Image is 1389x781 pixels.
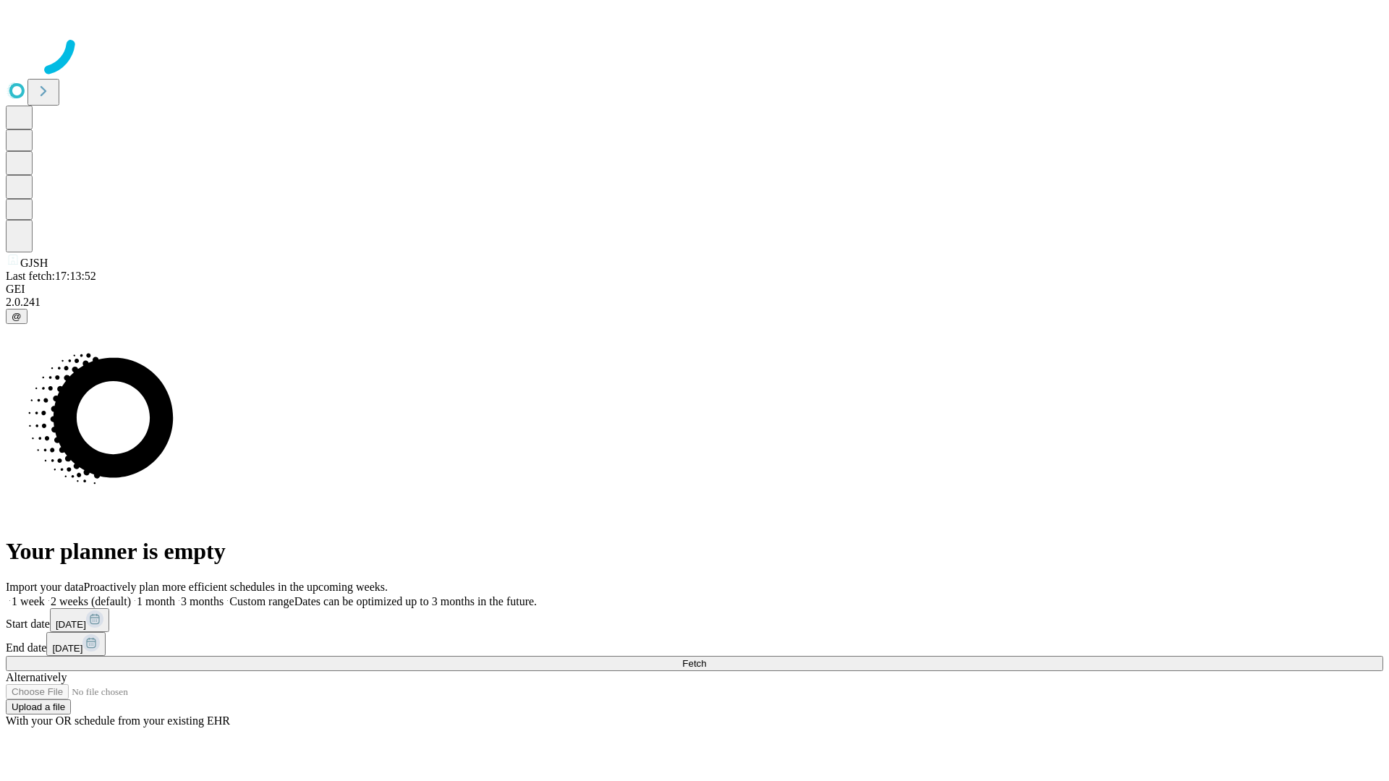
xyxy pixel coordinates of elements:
[6,656,1383,671] button: Fetch
[12,311,22,322] span: @
[6,283,1383,296] div: GEI
[6,608,1383,632] div: Start date
[51,595,131,607] span: 2 weeks (default)
[12,595,45,607] span: 1 week
[56,619,86,630] span: [DATE]
[6,309,27,324] button: @
[294,595,537,607] span: Dates can be optimized up to 3 months in the future.
[6,296,1383,309] div: 2.0.241
[137,595,175,607] span: 1 month
[6,671,67,683] span: Alternatively
[229,595,294,607] span: Custom range
[84,581,388,593] span: Proactively plan more efficient schedules in the upcoming weeks.
[20,257,48,269] span: GJSH
[6,538,1383,565] h1: Your planner is empty
[6,699,71,714] button: Upload a file
[6,714,230,727] span: With your OR schedule from your existing EHR
[6,270,96,282] span: Last fetch: 17:13:52
[46,632,106,656] button: [DATE]
[181,595,224,607] span: 3 months
[682,658,706,669] span: Fetch
[52,643,82,654] span: [DATE]
[6,581,84,593] span: Import your data
[6,632,1383,656] div: End date
[50,608,109,632] button: [DATE]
